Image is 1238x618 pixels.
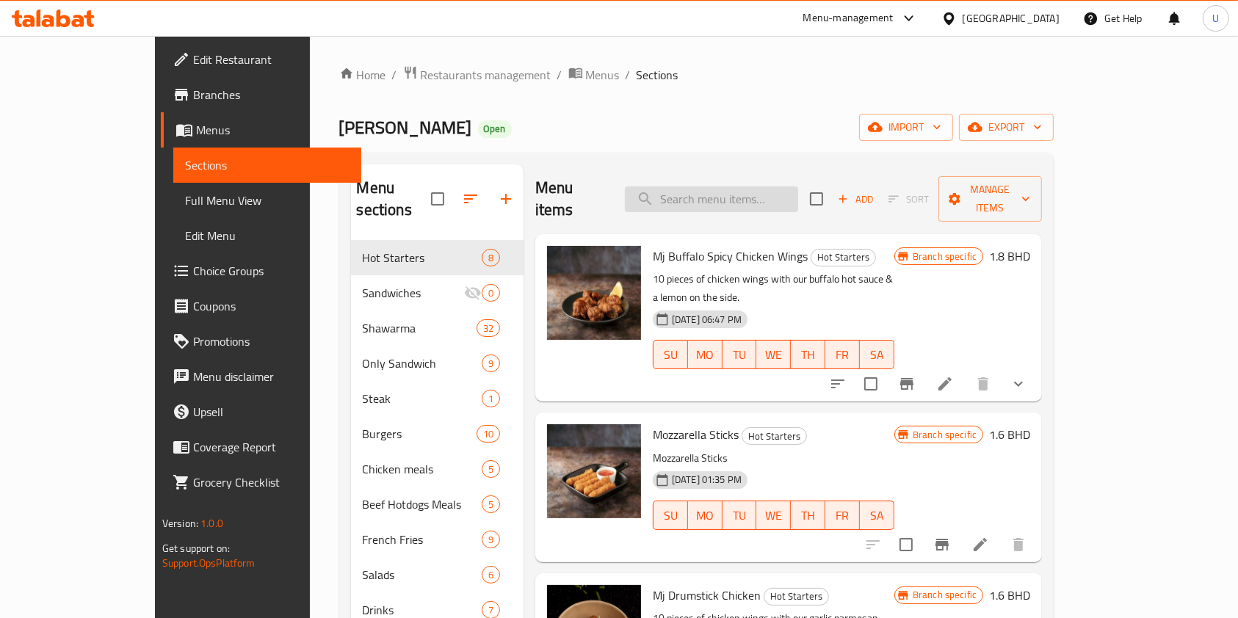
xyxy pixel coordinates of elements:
h2: Menu items [535,177,607,221]
span: Shawarma [363,319,477,337]
span: Mj Drumstick Chicken [653,584,761,606]
div: items [482,284,500,302]
button: sort-choices [820,366,855,401]
button: delete [1001,527,1036,562]
span: Branch specific [907,588,982,602]
a: Menus [161,112,362,148]
span: 9 [482,357,499,371]
span: 7 [482,603,499,617]
a: Edit Menu [173,218,362,253]
span: [DATE] 06:47 PM [666,313,747,327]
div: items [482,355,500,372]
img: Mozzarella Sticks [547,424,641,518]
h6: 1.6 BHD [989,424,1030,445]
button: TH [791,340,825,369]
div: Chicken meals [363,460,482,478]
button: delete [966,366,1001,401]
div: French Fries9 [351,522,524,557]
span: Promotions [193,332,350,350]
svg: Show Choices [1010,375,1027,393]
div: Hot Starters8 [351,240,524,275]
span: Restaurants management [421,66,551,84]
div: French Fries [363,531,482,548]
h6: 1.6 BHD [989,585,1030,606]
span: TH [797,344,819,366]
a: Restaurants management [403,65,551,84]
h2: Menu sections [357,177,431,221]
div: items [482,531,500,548]
a: Support.OpsPlatform [162,553,256,572]
div: items [482,566,500,584]
h6: 1.8 BHD [989,246,1030,266]
span: Only Sandwich [363,355,482,372]
div: items [477,319,500,337]
span: [DATE] 01:35 PM [666,473,747,487]
div: Sandwiches0 [351,275,524,310]
div: Salads [363,566,482,584]
button: Branch-specific-item [924,527,960,562]
span: Mj Buffalo Spicy Chicken Wings [653,245,808,267]
span: Version: [162,514,198,533]
button: SA [860,501,894,530]
span: 1.0.0 [200,514,223,533]
span: WE [762,505,785,526]
div: items [482,460,500,478]
button: TU [723,501,757,530]
span: Edit Restaurant [193,51,350,68]
span: Beef Hotdogs Meals [363,495,482,513]
a: Coverage Report [161,429,362,465]
span: FR [831,344,854,366]
a: Upsell [161,394,362,429]
span: FR [831,505,854,526]
div: Open [478,120,512,138]
div: Chicken meals5 [351,451,524,487]
div: Salads6 [351,557,524,592]
span: Mozzarella Sticks [653,423,739,446]
div: Beef Hotdogs Meals5 [351,487,524,522]
span: SA [866,505,888,526]
button: Branch-specific-item [889,366,924,401]
span: Steak [363,390,482,407]
span: Select to update [855,368,886,399]
span: Hot Starters [363,249,482,266]
span: 32 [477,321,499,335]
span: U [1212,10,1219,26]
li: / [557,66,562,84]
div: items [482,495,500,513]
button: import [859,114,953,141]
span: Select all sections [422,183,453,214]
span: SU [659,344,682,366]
div: items [477,425,500,443]
span: 9 [482,533,499,547]
button: MO [688,340,723,369]
div: Shawarma32 [351,310,524,346]
span: Select to update [891,529,922,560]
span: Get support on: [162,539,230,558]
span: WE [762,344,785,366]
div: Burgers10 [351,416,524,451]
button: SA [860,340,894,369]
button: MO [688,501,723,530]
span: Full Menu View [185,192,350,209]
button: export [959,114,1054,141]
img: Mj Buffalo Spicy Chicken Wings [547,246,641,340]
span: 10 [477,427,499,441]
span: 8 [482,251,499,265]
input: search [625,186,798,212]
button: FR [825,501,860,530]
span: 6 [482,568,499,582]
span: Branch specific [907,250,982,263]
div: items [482,249,500,266]
p: Mozzarella Sticks [653,449,894,468]
button: Add [832,188,879,211]
span: 1 [482,392,499,406]
span: [PERSON_NAME] [339,111,472,144]
button: SU [653,340,688,369]
span: TH [797,505,819,526]
button: WE [756,340,791,369]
